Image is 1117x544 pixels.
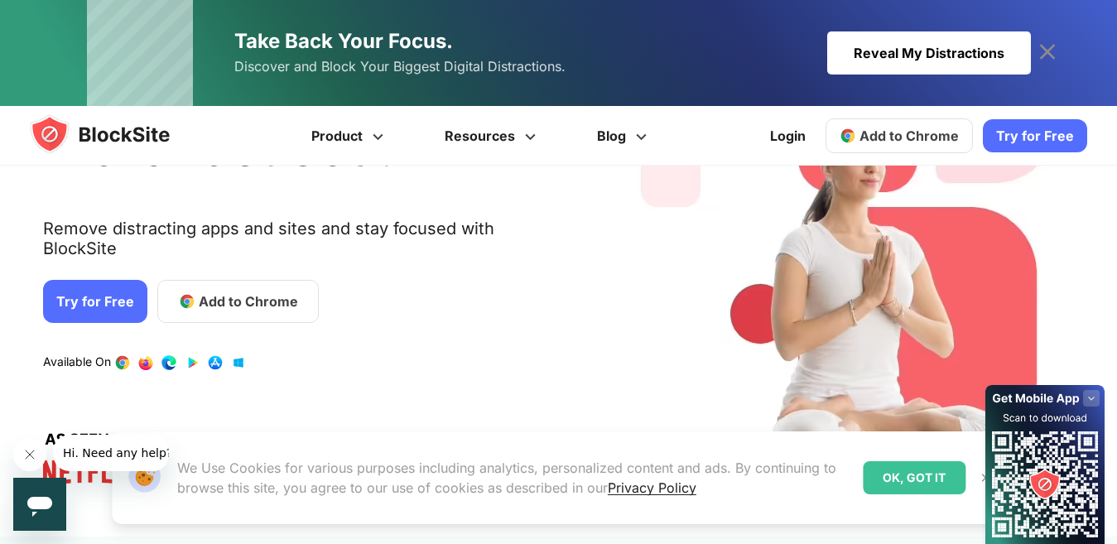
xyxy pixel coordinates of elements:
a: Add to Chrome [826,118,973,153]
img: Close [979,471,992,484]
iframe: Button to launch messaging window [13,478,66,531]
a: Resources [416,106,569,166]
span: Discover and Block Your Biggest Digital Distractions. [234,55,566,79]
button: Close [975,467,996,489]
a: Try for Free [43,280,147,323]
p: We Use Cookies for various purposes including analytics, personalized content and ads. By continu... [177,458,850,498]
span: Hi. Need any help? [10,12,119,25]
a: Try for Free [983,119,1087,152]
a: Add to Chrome [157,280,319,323]
div: Reveal My Distractions [827,31,1031,75]
span: Add to Chrome [199,291,298,311]
img: blocksite-icon.5d769676.svg [30,114,202,154]
a: Login [760,116,816,156]
text: Available On [43,354,111,371]
img: chrome-icon.svg [840,128,856,144]
a: Blog [569,106,680,166]
iframe: Close message [13,438,46,471]
iframe: Message from company [53,435,169,471]
span: Take Back Your Focus. [234,29,453,53]
a: Product [283,106,416,166]
div: OK, GOT IT [863,461,965,494]
text: Remove distracting apps and sites and stay focused with BlockSite [43,219,571,272]
a: Privacy Policy [608,479,696,496]
span: Add to Chrome [859,128,959,144]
